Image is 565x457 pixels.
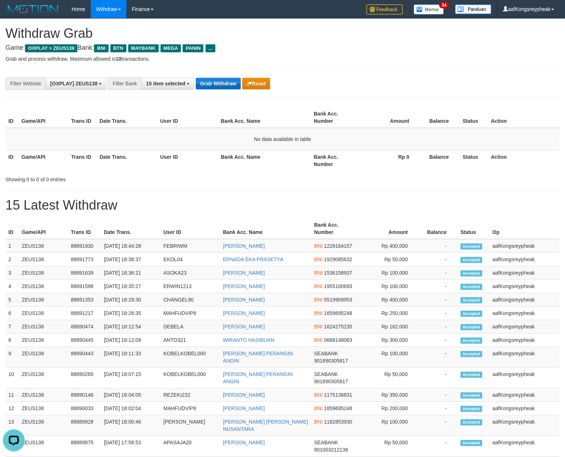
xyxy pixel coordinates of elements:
[455,4,491,14] img: panduan.png
[160,307,220,320] td: MAHFUDVIP8
[19,107,68,128] th: Game/API
[419,368,458,388] td: -
[68,293,101,307] td: 88891353
[101,293,160,307] td: [DATE] 18:29:30
[160,280,220,293] td: ERWIN1213
[5,266,19,280] td: 3
[420,107,460,128] th: Balance
[101,333,160,347] td: [DATE] 18:12:09
[223,243,265,249] a: [PERSON_NAME]
[489,266,560,280] td: aafKongsreypheak
[5,218,19,239] th: ID
[68,320,101,333] td: 88890474
[324,243,352,249] span: Copy 1228164157 to clipboard
[19,280,68,293] td: ZEUS138
[160,239,220,253] td: FEBRIWM
[68,333,101,347] td: 88890445
[5,77,45,90] div: Filter Website
[5,150,19,171] th: ID
[141,77,194,90] button: 15 item selected
[460,419,482,425] span: Accepted
[101,266,160,280] td: [DATE] 18:36:21
[183,44,203,52] span: PANIN
[223,324,265,329] a: [PERSON_NAME]
[19,253,68,266] td: ZEUS138
[419,218,458,239] th: Balance
[460,107,488,128] th: Status
[419,415,458,436] td: -
[223,440,265,445] a: [PERSON_NAME]
[68,253,101,266] td: 88891773
[68,280,101,293] td: 88891598
[314,337,322,343] span: BNI
[19,266,68,280] td: ZEUS138
[160,266,220,280] td: ASOKA23
[460,324,482,330] span: Accepted
[160,44,181,52] span: MEGA
[97,150,157,171] th: Date Trans.
[19,239,68,253] td: ZEUS138
[218,107,311,128] th: Bank Acc. Name
[206,44,215,52] span: ...
[360,218,419,239] th: Amount
[19,415,68,436] td: ZEUS138
[5,293,19,307] td: 5
[68,436,101,457] td: 88889875
[360,402,419,415] td: Rp 200,000
[223,256,283,262] a: ERNADA EKA PRASETYA
[314,351,338,356] span: SEABANK
[223,419,308,432] a: [PERSON_NAME] [PERSON_NAME] NUSANTARA
[5,320,19,333] td: 7
[460,351,482,357] span: Accepted
[360,415,419,436] td: Rp 100,000
[157,150,218,171] th: User ID
[5,107,19,128] th: ID
[5,55,560,62] p: Grab and process withdraw. Maximum allowed is transactions.
[68,402,101,415] td: 88890033
[419,266,458,280] td: -
[460,297,482,303] span: Accepted
[68,347,101,368] td: 88890443
[110,44,126,52] span: BTN
[419,347,458,368] td: -
[160,347,220,368] td: KOBELKOBEL000
[223,392,265,398] a: [PERSON_NAME]
[324,283,352,289] span: Copy 1955100693 to clipboard
[460,284,482,290] span: Accepted
[19,388,68,402] td: ZEUS138
[220,218,311,239] th: Bank Acc. Name
[101,388,160,402] td: [DATE] 18:04:05
[360,266,419,280] td: Rp 100,000
[5,128,560,150] td: No data available in table
[5,44,560,52] h4: Game: Bank:
[19,436,68,457] td: ZEUS138
[160,333,220,347] td: ANTO321
[97,107,157,128] th: Date Trans.
[314,324,322,329] span: BNI
[5,402,19,415] td: 12
[419,293,458,307] td: -
[314,310,322,316] span: BNI
[439,2,449,8] span: 34
[311,107,361,128] th: Bank Acc. Number
[101,253,160,266] td: [DATE] 18:38:37
[460,406,482,412] span: Accepted
[223,405,265,411] a: [PERSON_NAME]
[460,440,482,446] span: Accepted
[101,320,160,333] td: [DATE] 18:12:54
[3,3,25,25] button: Open LiveChat chat widget
[160,368,220,388] td: KOBELKOBEL000
[419,320,458,333] td: -
[489,253,560,266] td: aafKongsreypheak
[5,4,61,15] img: MOTION_logo.png
[360,320,419,333] td: Rp 162,000
[314,256,322,262] span: BNI
[19,307,68,320] td: ZEUS138
[489,307,560,320] td: aafKongsreypheak
[419,239,458,253] td: -
[360,333,419,347] td: Rp 300,000
[324,310,352,316] span: Copy 1859695248 to clipboard
[419,388,458,402] td: -
[360,307,419,320] td: Rp 250,000
[489,218,560,239] th: Op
